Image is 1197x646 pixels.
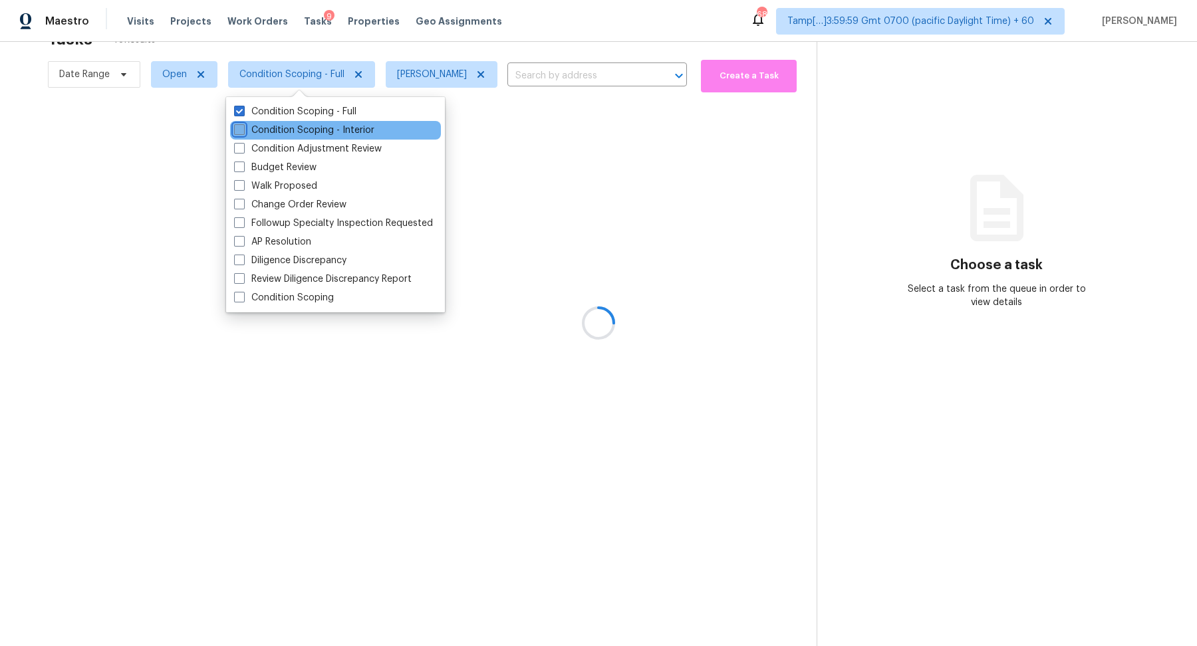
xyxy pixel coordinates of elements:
[234,105,356,118] label: Condition Scoping - Full
[234,161,317,174] label: Budget Review
[324,10,334,23] div: 9
[234,272,412,286] label: Review Diligence Discrepancy Report
[234,235,311,249] label: AP Resolution
[234,142,382,156] label: Condition Adjustment Review
[234,198,346,211] label: Change Order Review
[757,8,766,21] div: 682
[234,254,346,267] label: Diligence Discrepancy
[234,291,334,304] label: Condition Scoping
[234,179,317,193] label: Walk Proposed
[234,124,374,137] label: Condition Scoping - Interior
[234,217,433,230] label: Followup Specialty Inspection Requested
